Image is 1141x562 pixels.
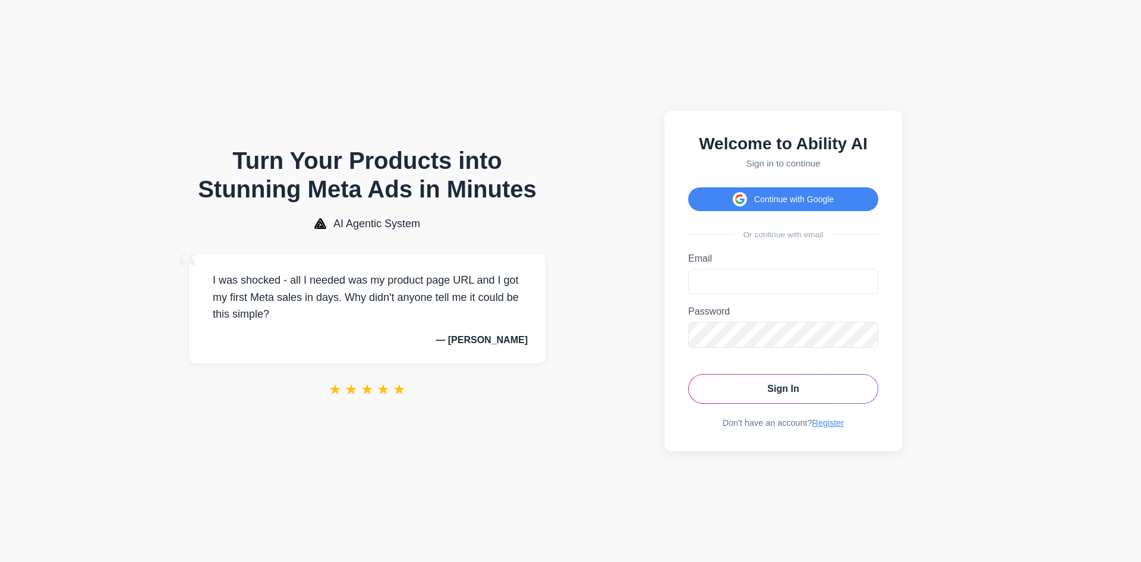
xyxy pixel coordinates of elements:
[177,242,198,296] span: “
[688,158,878,168] p: Sign in to continue
[189,146,546,203] h1: Turn Your Products into Stunning Meta Ads in Minutes
[393,381,406,398] span: ★
[688,134,878,153] h2: Welcome to Ability AI
[688,187,878,211] button: Continue with Google
[688,418,878,428] div: Don't have an account?
[329,381,342,398] span: ★
[688,306,878,317] label: Password
[812,418,844,428] a: Register
[361,381,374,398] span: ★
[333,218,420,230] span: AI Agentic System
[207,335,528,346] p: — [PERSON_NAME]
[377,381,390,398] span: ★
[688,230,878,239] div: Or continue with email
[314,218,326,229] img: AI Agentic System Logo
[345,381,358,398] span: ★
[207,272,528,323] p: I was shocked - all I needed was my product page URL and I got my first Meta sales in days. Why d...
[688,253,878,264] label: Email
[688,374,878,404] button: Sign In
